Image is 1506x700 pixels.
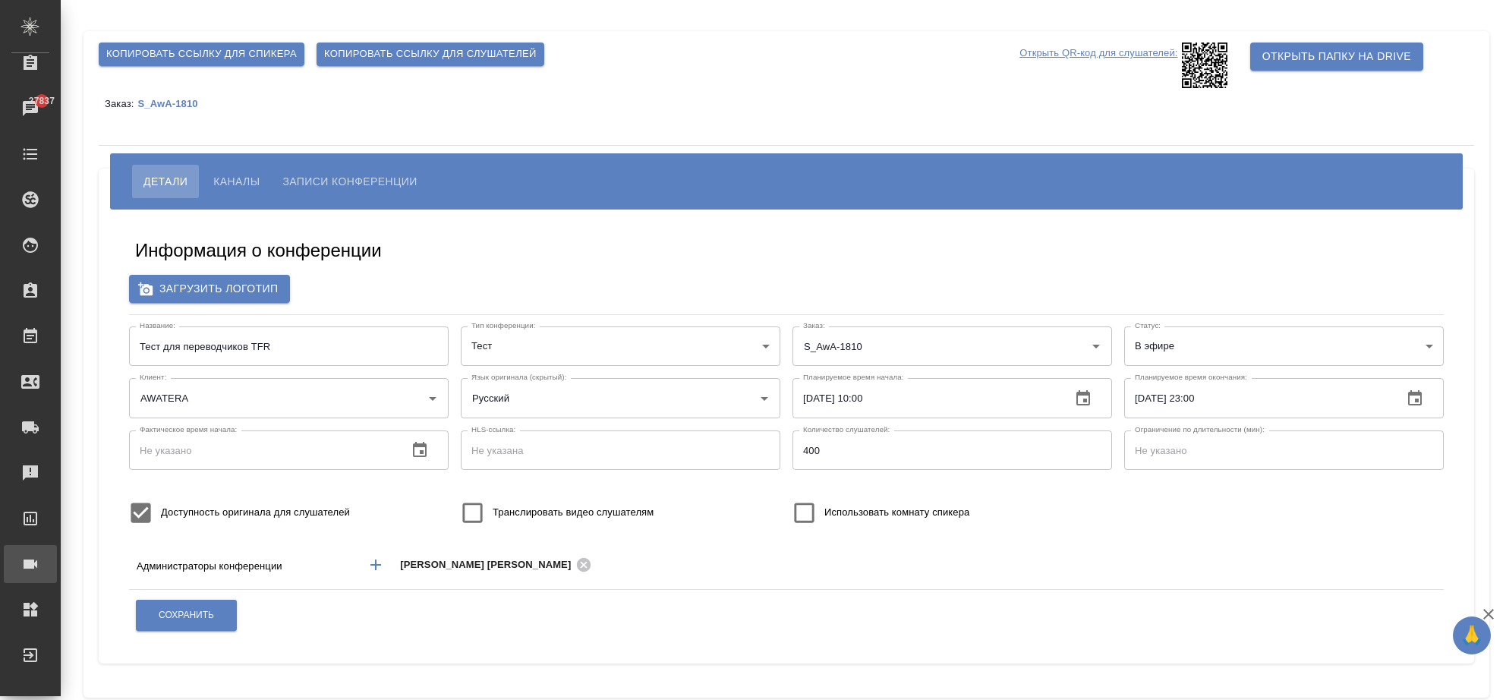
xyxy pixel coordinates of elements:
span: Использовать комнату спикера [824,505,969,520]
input: Не указан [129,326,449,366]
div: [PERSON_NAME] [PERSON_NAME] [400,555,596,574]
span: 🙏 [1459,620,1485,651]
input: Не указано [1124,430,1444,470]
span: Открыть папку на Drive [1262,47,1411,66]
div: В эфире [1124,326,1444,366]
p: Открыть QR-код для слушателей: [1019,43,1177,88]
button: Open [754,388,775,409]
span: Транслировать видео слушателям [493,505,654,520]
span: Сохранить [159,609,214,622]
span: Копировать ссылку для спикера [106,46,297,63]
span: Каналы [213,172,260,191]
input: Не указана [461,430,780,470]
span: Копировать ссылку для слушателей [324,46,537,63]
h5: Информация о конференции [135,238,382,263]
a: 27837 [4,90,57,128]
a: S_AwA-1810 [137,97,209,109]
input: Не указано [129,430,395,470]
span: Записи конференции [282,172,417,191]
p: S_AwA-1810 [137,98,209,109]
button: Open [422,388,443,409]
span: [PERSON_NAME] [PERSON_NAME] [400,557,580,572]
span: Доступность оригинала для слушателей [161,505,350,520]
p: Администраторы конференции [137,559,353,574]
button: 🙏 [1453,616,1491,654]
input: Не указано [792,430,1112,470]
span: Загрузить логотип [141,279,278,298]
input: Не указано [1124,378,1391,418]
button: Открыть папку на Drive [1250,43,1423,71]
div: Тест [461,326,780,366]
button: Добавить менеджера [358,547,394,583]
button: Open [1319,563,1322,566]
p: Заказ: [105,98,137,109]
span: 27837 [20,93,64,109]
button: Копировать ссылку для спикера [99,43,304,66]
button: Сохранить [136,600,237,631]
label: Загрузить логотип [129,275,290,303]
span: Детали [143,172,187,191]
button: Open [1085,336,1107,357]
button: Копировать ссылку для слушателей [317,43,544,66]
input: Не указано [792,378,1059,418]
